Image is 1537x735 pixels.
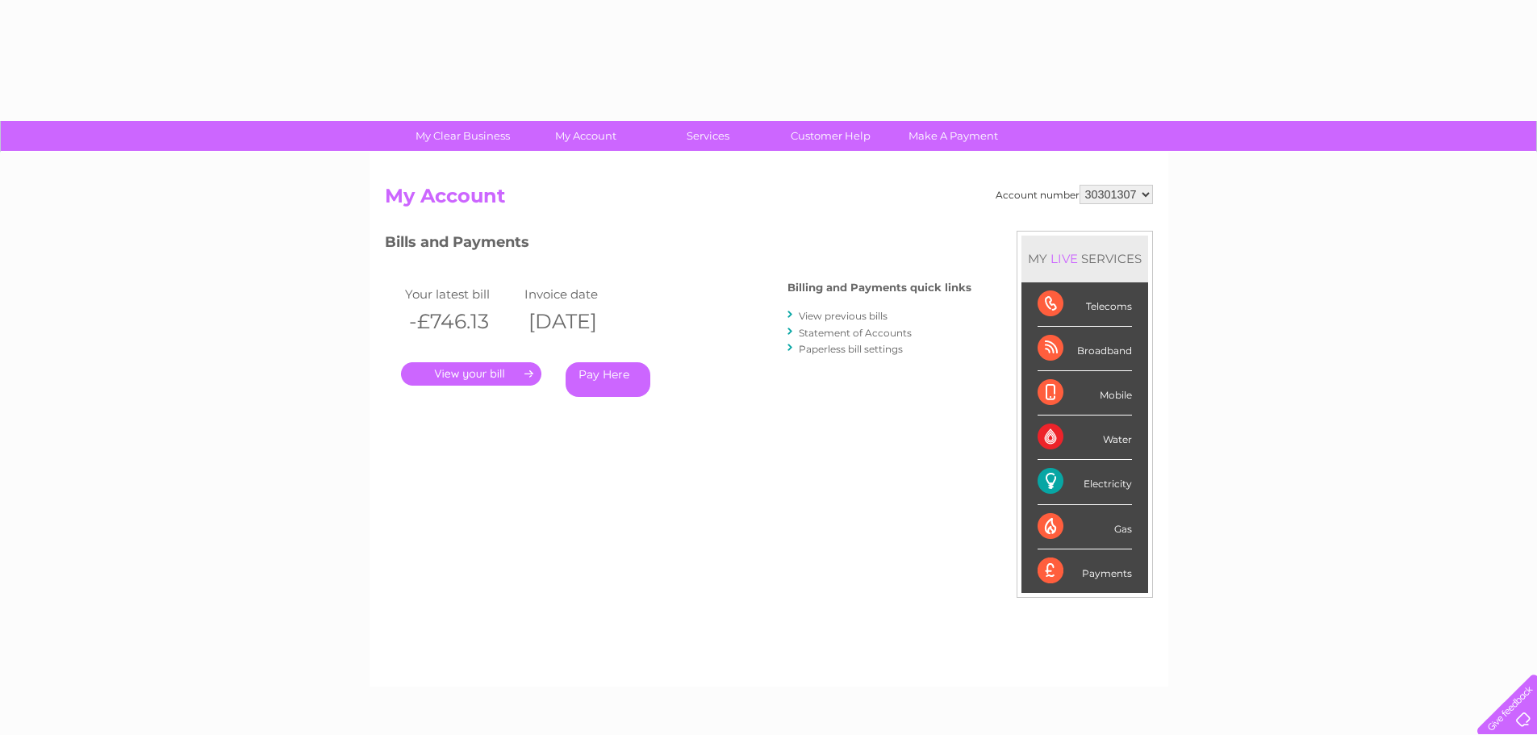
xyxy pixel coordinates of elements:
a: Services [641,121,775,151]
th: [DATE] [520,305,641,338]
h4: Billing and Payments quick links [787,282,971,294]
a: Make A Payment [887,121,1020,151]
a: Customer Help [764,121,897,151]
th: -£746.13 [401,305,521,338]
a: Statement of Accounts [799,327,912,339]
div: Telecoms [1038,282,1132,327]
div: Electricity [1038,460,1132,504]
div: Account number [996,185,1153,204]
a: View previous bills [799,310,888,322]
a: Pay Here [566,362,650,397]
a: Paperless bill settings [799,343,903,355]
a: My Clear Business [396,121,529,151]
td: Invoice date [520,283,641,305]
div: Water [1038,416,1132,460]
a: . [401,362,541,386]
div: Gas [1038,505,1132,549]
h2: My Account [385,185,1153,215]
td: Your latest bill [401,283,521,305]
div: LIVE [1047,251,1081,266]
div: Payments [1038,549,1132,593]
div: Mobile [1038,371,1132,416]
div: MY SERVICES [1021,236,1148,282]
h3: Bills and Payments [385,231,971,259]
a: My Account [519,121,652,151]
div: Broadband [1038,327,1132,371]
